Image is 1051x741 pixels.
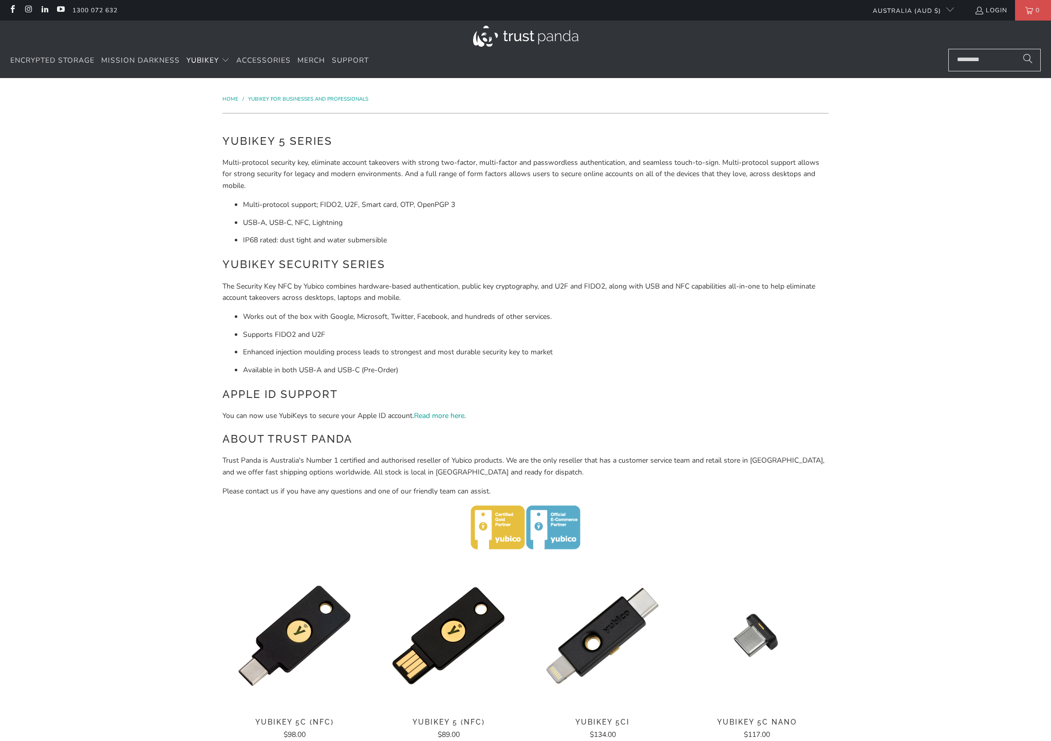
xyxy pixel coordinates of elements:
span: Encrypted Storage [10,55,95,65]
span: $98.00 [284,730,306,739]
h2: Apple ID Support [222,386,829,403]
li: Available in both USB-A and USB-C (Pre-Order) [243,365,829,376]
img: YubiKey 5Ci - Trust Panda [531,564,674,708]
span: $89.00 [438,730,460,739]
h2: YubiKey 5 Series [222,133,829,149]
li: Works out of the box with Google, Microsoft, Twitter, Facebook, and hundreds of other services. [243,311,829,322]
input: Search... [948,49,1041,71]
img: YubiKey 5 (NFC) - Trust Panda [377,564,520,708]
a: YubiKey 5 (NFC) $89.00 [377,718,520,740]
span: YubiKey 5C Nano [685,718,829,727]
img: YubiKey 5C Nano - Trust Panda [685,564,829,708]
a: YubiKey 5C (NFC) - Trust Panda YubiKey 5C (NFC) - Trust Panda [222,564,366,708]
img: YubiKey 5C (NFC) - Trust Panda [222,564,366,708]
span: YubiKey 5 (NFC) [377,718,520,727]
nav: Translation missing: en.navigation.header.main_nav [10,49,369,73]
summary: YubiKey [186,49,230,73]
span: $117.00 [744,730,770,739]
span: Home [222,96,238,103]
span: $134.00 [590,730,616,739]
a: YubiKey for Businesses and Professionals [248,96,368,103]
span: Accessories [236,55,291,65]
span: Support [332,55,369,65]
a: YubiKey 5 (NFC) - Trust Panda YubiKey 5 (NFC) - Trust Panda [377,564,520,708]
a: Home [222,96,240,103]
a: Merch [297,49,325,73]
a: Read more here [414,411,464,421]
li: IP68 rated: dust tight and water submersible [243,235,829,246]
span: YubiKey [186,55,219,65]
p: Please contact us if you have any questions and one of our friendly team can assist. [222,486,829,497]
a: YubiKey 5C (NFC) $98.00 [222,718,366,740]
p: Multi-protocol security key, eliminate account takeovers with strong two-factor, multi-factor and... [222,157,829,192]
span: / [242,96,244,103]
a: Support [332,49,369,73]
span: Merch [297,55,325,65]
a: Encrypted Storage [10,49,95,73]
img: Trust Panda Australia [473,26,578,47]
a: Trust Panda Australia on LinkedIn [40,6,49,14]
a: YubiKey 5Ci - Trust Panda YubiKey 5Ci - Trust Panda [531,564,674,708]
p: The Security Key NFC by Yubico combines hardware-based authentication, public key cryptography, a... [222,281,829,304]
button: Search [1015,49,1041,71]
a: Trust Panda Australia on YouTube [56,6,65,14]
h2: YubiKey Security Series [222,256,829,273]
a: Accessories [236,49,291,73]
a: YubiKey 5Ci $134.00 [531,718,674,740]
span: YubiKey 5Ci [531,718,674,727]
li: Enhanced injection moulding process leads to strongest and most durable security key to market [243,347,829,358]
a: Trust Panda Australia on Facebook [8,6,16,14]
a: YubiKey 5C Nano - Trust Panda YubiKey 5C Nano - Trust Panda [685,564,829,708]
span: Mission Darkness [101,55,180,65]
li: USB-A, USB-C, NFC, Lightning [243,217,829,229]
a: Trust Panda Australia on Instagram [24,6,32,14]
p: You can now use YubiKeys to secure your Apple ID account. . [222,410,829,422]
h2: About Trust Panda [222,431,829,447]
a: Mission Darkness [101,49,180,73]
li: Multi-protocol support; FIDO2, U2F, Smart card, OTP, OpenPGP 3 [243,199,829,211]
li: Supports FIDO2 and U2F [243,329,829,340]
span: YubiKey 5C (NFC) [222,718,366,727]
a: Login [974,5,1007,16]
p: Trust Panda is Australia's Number 1 certified and authorised reseller of Yubico products. We are ... [222,455,829,478]
a: YubiKey 5C Nano $117.00 [685,718,829,740]
a: 1300 072 632 [72,5,118,16]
